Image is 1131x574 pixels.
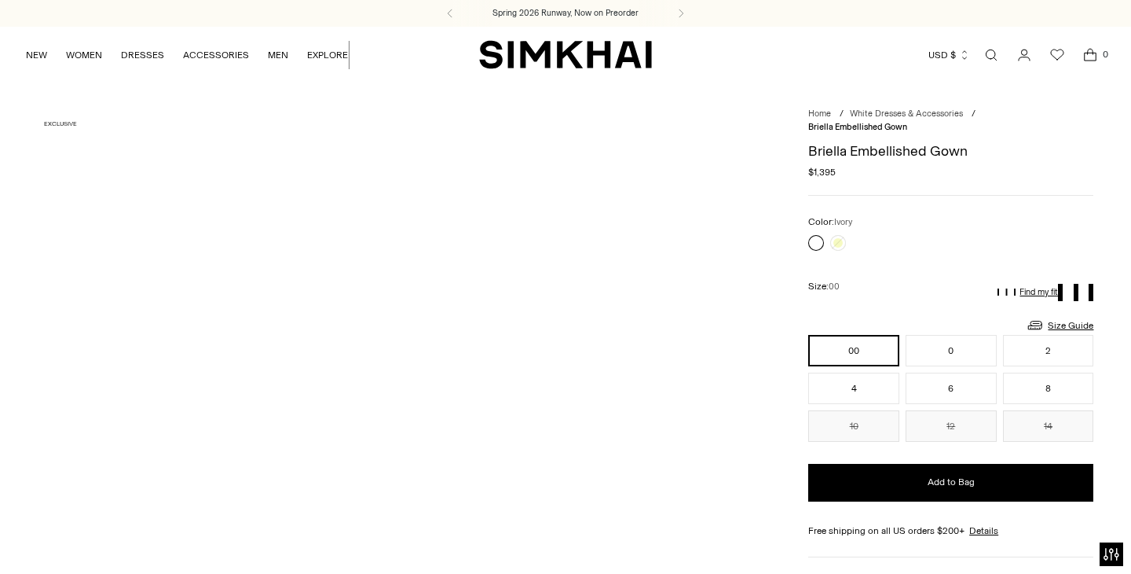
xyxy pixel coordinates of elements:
[906,410,997,442] button: 12
[1074,39,1106,71] a: Open cart modal
[307,38,348,72] a: EXPLORE
[1026,315,1093,335] a: Size Guide
[808,122,907,132] span: Briella Embellished Gown
[928,476,975,489] span: Add to Bag
[808,109,831,119] a: Home
[1098,47,1112,61] span: 0
[972,108,975,121] div: /
[808,279,840,294] label: Size:
[840,108,844,121] div: /
[829,281,840,292] span: 00
[808,410,899,442] button: 10
[26,38,47,72] a: NEW
[268,38,288,72] a: MEN
[121,38,164,72] a: DRESSES
[975,39,1007,71] a: Open search modal
[808,464,1093,502] button: Add to Bag
[850,109,963,119] a: White Dresses & Accessories
[808,335,899,366] button: 00
[1003,373,1094,404] button: 8
[1008,39,1040,71] a: Go to the account page
[1003,335,1094,366] button: 2
[808,373,899,404] button: 4
[808,108,1093,134] nav: breadcrumbs
[834,217,852,227] span: Ivory
[1041,39,1073,71] a: Wishlist
[183,38,249,72] a: ACCESSORIES
[808,215,852,230] label: Color:
[969,524,998,538] a: Details
[928,38,970,72] button: USD $
[808,165,836,179] span: $1,395
[1003,410,1094,442] button: 14
[808,524,1093,538] div: Free shipping on all US orders $200+
[906,335,997,366] button: 0
[906,373,997,404] button: 6
[66,38,102,72] a: WOMEN
[808,144,1093,158] h1: Briella Embellished Gown
[479,39,652,70] a: SIMKHAI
